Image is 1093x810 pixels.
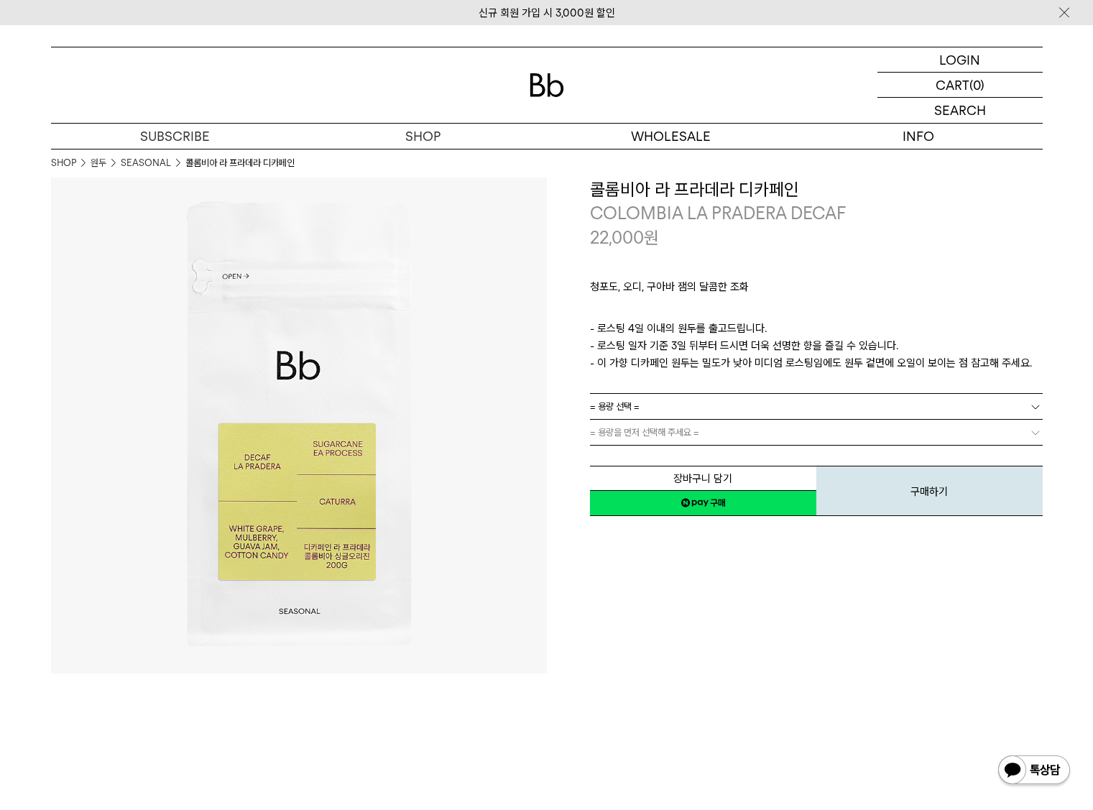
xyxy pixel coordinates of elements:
a: SUBSCRIBE [51,124,299,149]
button: 장바구니 담기 [590,466,816,491]
img: 콜롬비아 라 프라데라 디카페인 [51,178,547,673]
p: - 로스팅 4일 이내의 원두를 출고드립니다. - 로스팅 일자 기준 3일 뒤부터 드시면 더욱 선명한 향을 즐길 수 있습니다. - 이 가향 디카페인 원두는 밀도가 낮아 미디엄 로... [590,320,1043,372]
img: 카카오톡 채널 1:1 채팅 버튼 [997,754,1071,788]
img: 로고 [530,73,564,97]
p: CART [936,73,969,97]
p: INFO [795,124,1043,149]
h3: 콜롬비아 라 프라데라 디카페인 [590,178,1043,202]
span: = 용량을 먼저 선택해 주세요 = [590,420,699,445]
p: WHOLESALE [547,124,795,149]
p: (0) [969,73,984,97]
a: SHOP [299,124,547,149]
span: = 용량 선택 = [590,394,640,419]
p: ㅤ [590,303,1043,320]
a: SEASONAL [121,156,171,170]
p: COLOMBIA LA PRADERA DECAF [590,201,1043,226]
p: 22,000 [590,226,659,250]
a: CART (0) [877,73,1043,98]
li: 콜롬비아 라 프라데라 디카페인 [185,156,295,170]
p: LOGIN [939,47,980,72]
a: LOGIN [877,47,1043,73]
a: 원두 [91,156,106,170]
p: 청포도, 오디, 구아바 잼의 달콤한 조화 [590,278,1043,303]
a: 새창 [590,490,816,516]
a: 신규 회원 가입 시 3,000원 할인 [479,6,615,19]
a: SHOP [51,156,76,170]
p: SEARCH [934,98,986,123]
span: 원 [644,227,659,248]
button: 구매하기 [816,466,1043,516]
